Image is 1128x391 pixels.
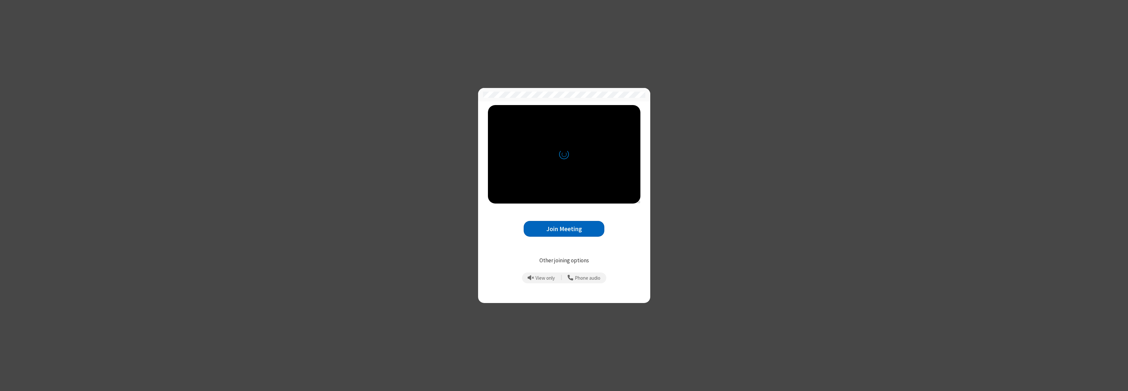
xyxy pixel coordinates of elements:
[525,272,557,284] button: Prevent echo when there is already an active mic and speaker in the room.
[561,273,562,283] span: |
[535,275,555,281] span: View only
[488,256,640,265] p: Other joining options
[565,272,603,284] button: Use your phone for mic and speaker while you view the meeting on this device.
[575,275,600,281] span: Phone audio
[524,221,604,237] button: Join Meeting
